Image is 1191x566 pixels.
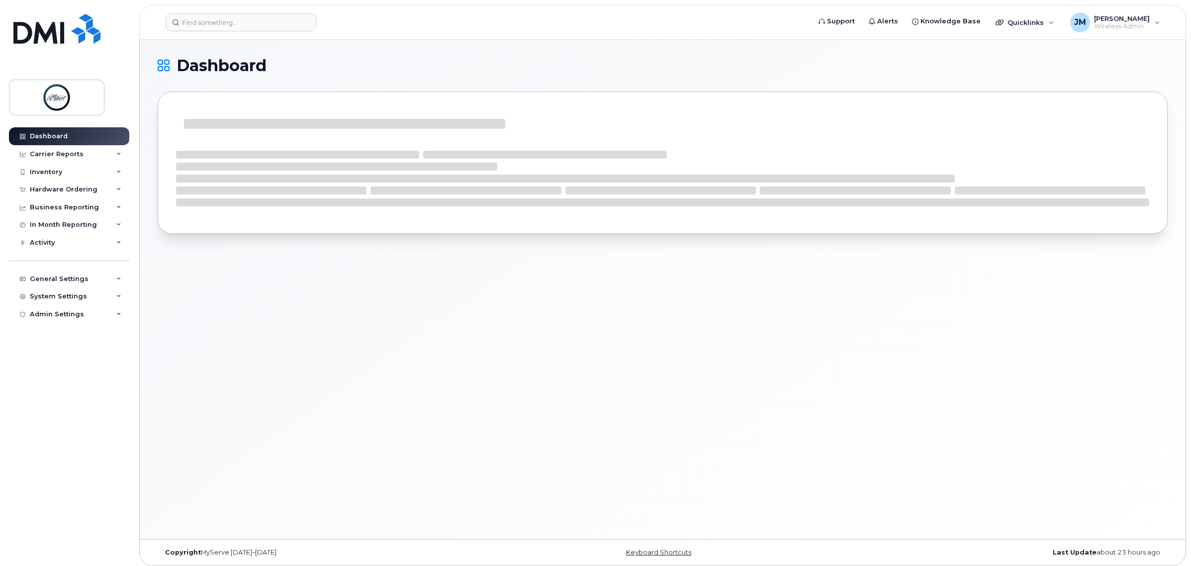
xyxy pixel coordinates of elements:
div: MyServe [DATE]–[DATE] [158,549,494,557]
span: Dashboard [177,58,267,73]
strong: Last Update [1053,549,1097,556]
div: about 23 hours ago [831,549,1168,557]
a: Keyboard Shortcuts [626,549,691,556]
strong: Copyright [165,549,201,556]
